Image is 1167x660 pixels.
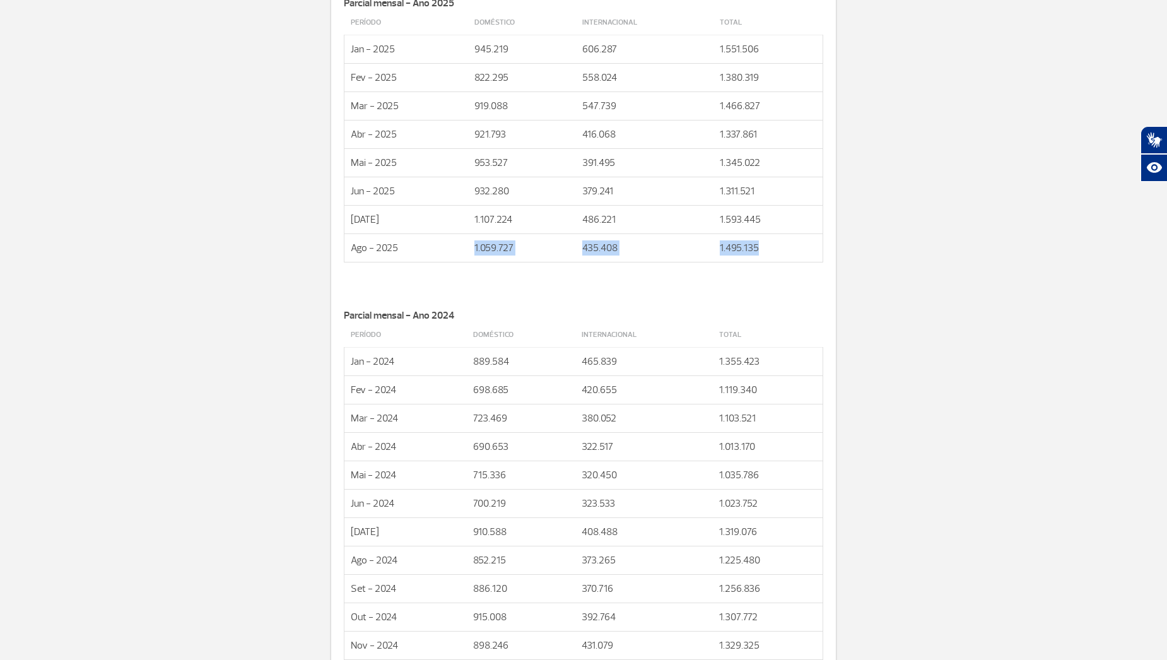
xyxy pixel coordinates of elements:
[468,148,576,177] td: 953.527
[713,205,823,233] td: 1.593.445
[713,35,823,63] td: 1.551.506
[576,148,713,177] td: 391.495
[468,120,576,148] td: 921.793
[575,432,713,461] td: 322.517
[467,489,575,517] td: 700.219
[351,330,381,339] strong: Período
[468,177,576,205] td: 932.280
[719,553,816,568] p: 1.225.480
[468,233,576,262] td: 1.059.727
[467,347,575,375] td: 889.584
[344,233,468,262] td: Ago - 2025
[575,631,713,659] td: 431.079
[713,432,823,461] td: 1.013.170
[473,382,568,398] p: 698.685
[582,496,707,511] p: 323.533
[344,177,468,205] td: Jun - 2025
[576,120,713,148] td: 416.068
[582,553,707,568] p: 373.265
[713,603,823,631] td: 1.307.772
[719,330,741,339] strong: Total
[351,18,381,27] strong: Período
[576,63,713,91] td: 558.024
[344,461,467,489] td: Mai - 2024
[713,177,823,205] td: 1.311.521
[344,120,468,148] td: Abr - 2025
[713,461,823,489] td: 1.035.786
[344,517,467,546] td: [DATE]
[473,330,513,339] strong: Doméstico
[1141,126,1167,182] div: Plugin de acessibilidade da Hand Talk.
[1141,154,1167,182] button: Abrir recursos assistivos.
[582,524,707,539] p: 408.488
[344,432,467,461] td: Abr - 2024
[467,603,575,631] td: 915.008
[713,489,823,517] td: 1.023.752
[713,91,823,120] td: 1.466.827
[719,524,816,539] p: 1.319.076
[468,91,576,120] td: 919.088
[344,375,467,404] td: Fev - 2024
[582,18,637,27] strong: Internacional
[468,35,576,63] td: 945.219
[720,18,742,27] strong: Total
[713,233,823,262] td: 1.495.135
[468,63,576,91] td: 822.295
[713,148,823,177] td: 1.345.022
[344,35,468,63] td: Jan - 2025
[344,603,467,631] td: Out - 2024
[575,461,713,489] td: 320.450
[713,574,823,603] td: 1.256.836
[576,205,713,233] td: 486.221
[575,347,713,375] td: 465.839
[468,205,576,233] td: 1.107.224
[344,574,467,603] td: Set - 2024
[344,546,467,574] td: Ago - 2024
[344,309,454,322] strong: Parcial mensal - Ano 2024
[1141,126,1167,154] button: Abrir tradutor de língua de sinais.
[473,524,568,539] p: 910.588
[467,461,575,489] td: 715.336
[344,148,468,177] td: Mai - 2025
[576,177,713,205] td: 379.241
[467,404,575,432] td: 723.469
[474,18,515,27] strong: Doméstico
[344,631,467,659] td: Nov - 2024
[713,631,823,659] td: 1.329.325
[467,432,575,461] td: 690.653
[344,91,468,120] td: Mar - 2025
[713,375,823,404] td: 1.119.340
[344,404,467,432] td: Mar - 2024
[344,63,468,91] td: Fev - 2025
[575,375,713,404] td: 420.655
[575,404,713,432] td: 380.052
[576,91,713,120] td: 547.739
[344,489,467,517] td: Jun - 2024
[467,631,575,659] td: 898.246
[713,63,823,91] td: 1.380.319
[344,205,468,233] td: [DATE]
[713,404,823,432] td: 1.103.521
[467,574,575,603] td: 886.120
[582,330,636,339] strong: Internacional
[576,35,713,63] td: 606.287
[575,603,713,631] td: 392.764
[473,553,568,568] p: 852.215
[576,233,713,262] td: 435.408
[713,120,823,148] td: 1.337.861
[575,574,713,603] td: 370.716
[713,347,823,375] td: 1.355.423
[344,347,467,375] td: Jan - 2024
